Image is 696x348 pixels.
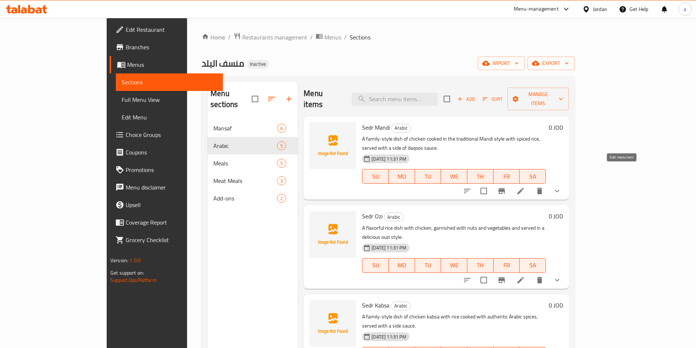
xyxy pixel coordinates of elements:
button: Sort [481,93,505,105]
span: SA [522,171,543,182]
span: Arabic [391,302,410,310]
a: Branches [110,38,223,56]
span: TU [418,171,438,182]
button: TU [415,169,441,184]
button: sort-choices [459,271,476,289]
p: A family-style dish of chicken kabsa with rice cooked with authentic Arabic spices, served with a... [362,312,546,330]
button: TH [467,258,494,273]
span: Branches [126,43,217,51]
button: Add section [280,90,298,108]
a: Support.OpsPlatform [110,275,157,285]
div: items [277,141,286,150]
span: FR [497,171,517,182]
button: show more [548,271,566,289]
span: Sort [483,95,503,103]
span: export [533,59,569,68]
span: Manage items [513,90,563,108]
span: Menus [324,33,341,42]
div: Arabic [391,302,411,310]
h6: 0 JOD [549,300,563,310]
button: WE [441,258,467,273]
svg: Show Choices [553,276,562,284]
a: Restaurants management [233,32,307,42]
span: Full Menu View [122,95,217,104]
div: Menu-management [514,5,559,14]
span: TH [470,171,491,182]
span: منسف البلد [202,55,244,72]
span: Sort sections [263,90,280,108]
div: Jordan [593,5,607,13]
span: WE [444,171,464,182]
span: Meals [213,159,277,168]
a: Promotions [110,161,223,179]
li: / [344,33,347,42]
span: SA [522,260,543,271]
button: SU [362,169,389,184]
span: import [484,59,519,68]
span: Version: [110,256,128,265]
img: Sedr Mandi [309,122,356,169]
span: Select section [439,91,455,107]
a: Upsell [110,196,223,214]
a: Edit menu item [516,276,525,284]
a: Menus [110,56,223,73]
span: 5 [277,142,286,149]
div: items [277,159,286,168]
span: Upsell [126,200,217,209]
svg: Show Choices [553,187,562,195]
button: FR [494,169,520,184]
span: Add [456,95,476,103]
button: show more [548,182,566,200]
h2: Menu sections [210,88,252,110]
span: Mansaf [213,124,277,133]
button: import [478,57,525,70]
span: SU [365,171,386,182]
span: 1.0.0 [129,256,141,265]
span: Arabic [213,141,277,150]
span: TH [470,260,491,271]
span: TU [418,260,438,271]
button: MO [389,258,415,273]
div: Arabic [384,213,404,221]
span: Add item [455,93,478,105]
span: Sedr Ozi [362,211,383,222]
button: Manage items [507,88,569,110]
span: 6 [277,125,286,132]
span: 2 [277,195,286,202]
div: Inactive [247,60,269,69]
span: Arabic [392,124,411,132]
a: Grocery Checklist [110,231,223,249]
span: Edit Menu [122,113,217,122]
div: items [277,124,286,133]
div: items [277,194,286,203]
span: 3 [277,177,286,184]
span: Get support on: [110,268,144,278]
span: Coverage Report [126,218,217,227]
span: Menus [127,60,217,69]
span: Select to update [476,183,491,199]
img: Sedr Kabsa [309,300,356,347]
button: SA [520,258,546,273]
span: Edit Restaurant [126,25,217,34]
a: Sections [116,73,223,91]
div: Meals5 [208,154,298,172]
nav: breadcrumb [202,32,575,42]
button: FR [494,258,520,273]
span: Select all sections [247,91,263,107]
span: Inactive [247,61,269,67]
a: Coverage Report [110,214,223,231]
span: Sort items [478,93,507,105]
button: TH [467,169,494,184]
div: Meat Meals [213,176,277,185]
button: SA [520,169,546,184]
span: Add-ons [213,194,277,203]
span: Sections [122,78,217,87]
button: delete [531,182,548,200]
span: Select to update [476,272,491,288]
span: Menu disclaimer [126,183,217,192]
span: [DATE] 11:31 PM [369,333,409,340]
